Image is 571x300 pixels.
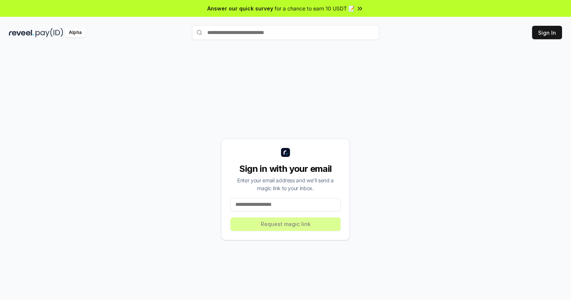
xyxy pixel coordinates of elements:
div: Sign in with your email [230,163,341,175]
img: logo_small [281,148,290,157]
img: reveel_dark [9,28,34,37]
span: for a chance to earn 10 USDT 📝 [275,4,355,12]
img: pay_id [36,28,63,37]
span: Answer our quick survey [207,4,273,12]
div: Enter your email address and we’ll send a magic link to your inbox. [230,176,341,192]
div: Alpha [65,28,86,37]
button: Sign In [532,26,562,39]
